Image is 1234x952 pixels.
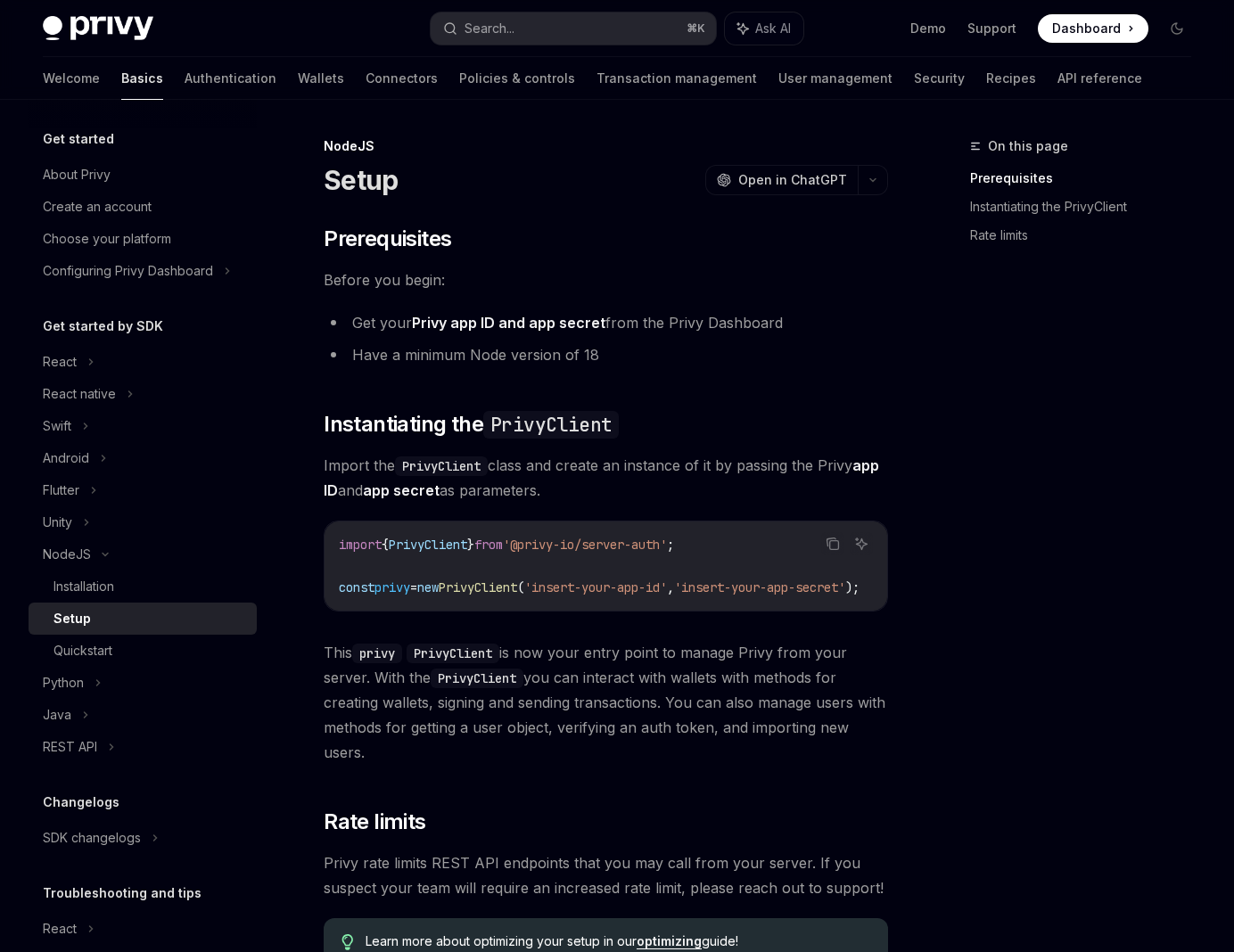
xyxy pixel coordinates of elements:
[389,537,467,553] span: PrivyClient
[43,316,163,337] h5: Get started by SDK
[821,532,844,555] button: Copy the contents from the code block
[29,191,257,223] a: Create an account
[366,932,870,950] span: Learn more about optimizing your setup in our guide!
[1057,57,1142,100] a: API reference
[339,537,382,553] span: import
[29,570,257,603] a: Installation
[988,135,1068,157] span: On this page
[382,537,389,553] span: {
[324,310,888,335] li: Get your from the Privy Dashboard
[43,260,213,282] div: Configuring Privy Dashboard
[517,579,524,595] span: (
[725,12,803,45] button: Ask AI
[417,579,439,595] span: new
[324,137,888,155] div: NodeJS
[43,383,116,405] div: React native
[465,18,514,39] div: Search...
[407,644,499,663] code: PrivyClient
[705,165,858,195] button: Open in ChatGPT
[43,512,72,533] div: Unity
[374,579,410,595] span: privy
[43,57,100,100] a: Welcome
[845,579,860,595] span: );
[970,221,1205,250] a: Rate limits
[339,579,374,595] span: const
[43,792,119,813] h5: Changelogs
[412,314,605,332] a: Privy app ID and app secret
[850,532,873,555] button: Ask AI
[43,918,77,940] div: React
[674,579,845,595] span: 'insert-your-app-secret'
[431,669,523,688] code: PrivyClient
[43,882,202,904] h5: Troubleshooting and tips
[43,196,152,217] div: Create an account
[914,57,965,100] a: Security
[324,164,398,196] h1: Setup
[363,481,440,499] strong: app secret
[967,20,1016,37] a: Support
[1038,14,1148,43] a: Dashboard
[324,342,888,367] li: Have a minimum Node version of 18
[439,579,517,595] span: PrivyClient
[687,21,705,36] span: ⌘ K
[29,159,257,191] a: About Privy
[43,672,84,693] div: Python
[410,579,417,595] span: =
[53,608,91,629] div: Setup
[324,453,888,503] span: Import the class and create an instance of it by passing the Privy and as parameters.
[43,415,71,437] div: Swift
[431,12,717,45] button: Search...⌘K
[1052,20,1121,37] span: Dashboard
[474,537,503,553] span: from
[1163,14,1191,43] button: Toggle dark mode
[986,57,1036,100] a: Recipes
[298,57,344,100] a: Wallets
[596,57,757,100] a: Transaction management
[637,933,702,949] a: optimizing
[43,16,153,41] img: dark logo
[483,411,619,439] code: PrivyClient
[43,736,97,758] div: REST API
[43,128,114,150] h5: Get started
[43,351,77,373] div: React
[667,579,674,595] span: ,
[43,704,71,726] div: Java
[910,20,946,37] a: Demo
[459,57,575,100] a: Policies & controls
[43,164,111,185] div: About Privy
[755,20,791,37] span: Ask AI
[395,456,488,476] code: PrivyClient
[324,267,888,292] span: Before you begin:
[29,635,257,667] a: Quickstart
[324,808,425,836] span: Rate limits
[970,164,1205,193] a: Prerequisites
[43,480,79,501] div: Flutter
[738,171,847,189] span: Open in ChatGPT
[29,603,257,635] a: Setup
[467,537,474,553] span: }
[778,57,893,100] a: User management
[366,57,438,100] a: Connectors
[324,410,619,439] span: Instantiating the
[324,850,888,900] span: Privy rate limits REST API endpoints that you may call from your server. If you suspect your team...
[29,223,257,255] a: Choose your platform
[53,576,114,597] div: Installation
[43,447,89,469] div: Android
[185,57,276,100] a: Authentication
[43,228,171,250] div: Choose your platform
[121,57,163,100] a: Basics
[970,193,1205,221] a: Instantiating the PrivyClient
[324,225,451,253] span: Prerequisites
[667,537,674,553] span: ;
[43,827,141,849] div: SDK changelogs
[341,934,354,950] svg: Tip
[524,579,667,595] span: 'insert-your-app-id'
[43,544,91,565] div: NodeJS
[352,644,402,663] code: privy
[324,640,888,765] span: This is now your entry point to manage Privy from your server. With the you can interact with wal...
[53,640,112,661] div: Quickstart
[503,537,667,553] span: '@privy-io/server-auth'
